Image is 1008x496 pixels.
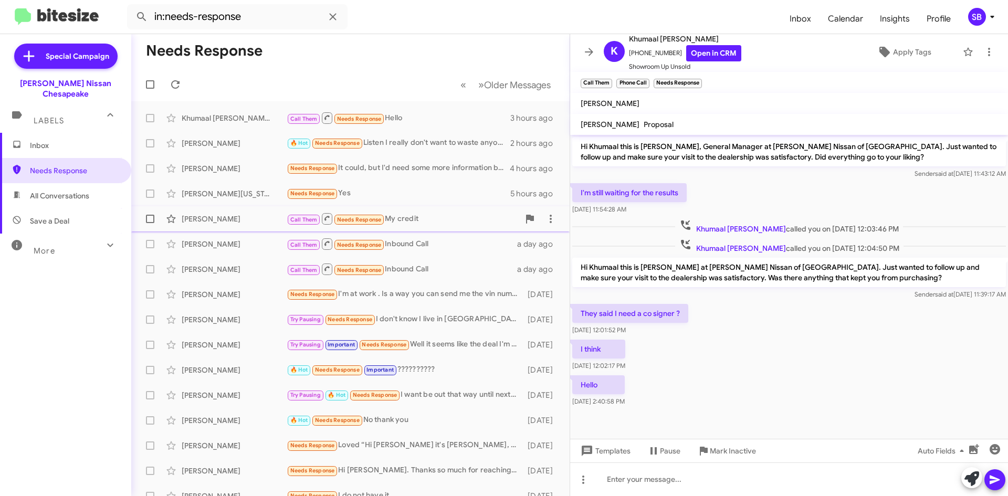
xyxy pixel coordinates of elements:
[290,366,308,373] span: 🔥 Hot
[510,113,561,123] div: 3 hours ago
[675,238,904,254] span: called you on [DATE] 12:04:50 PM
[182,239,287,249] div: [PERSON_NAME]
[127,4,348,29] input: Search
[850,43,958,61] button: Apply Tags
[510,188,561,199] div: 5 hours ago
[337,216,382,223] span: Needs Response
[639,441,689,460] button: Pause
[30,165,119,176] span: Needs Response
[871,4,918,34] a: Insights
[290,190,335,197] span: Needs Response
[517,239,561,249] div: a day ago
[570,441,639,460] button: Templates
[315,140,360,146] span: Needs Response
[290,316,321,323] span: Try Pausing
[918,441,968,460] span: Auto Fields
[572,183,687,202] p: I'm still waiting for the results
[522,340,561,350] div: [DATE]
[290,442,335,449] span: Needs Response
[893,43,931,61] span: Apply Tags
[290,417,308,424] span: 🔥 Hot
[287,439,522,451] div: Loved “Hi [PERSON_NAME] it's [PERSON_NAME], General Manager at [PERSON_NAME] Nissan of [GEOGRAPHI...
[572,258,1006,287] p: Hi Khumaal this is [PERSON_NAME] at [PERSON_NAME] Nissan of [GEOGRAPHIC_DATA]. Just wanted to fol...
[918,4,959,34] a: Profile
[34,246,55,256] span: More
[820,4,871,34] a: Calendar
[290,241,318,248] span: Call Them
[290,165,335,172] span: Needs Response
[616,79,649,88] small: Phone Call
[287,137,510,149] div: Listen I really don't want to waste anyone's time. Like I said, we just purchased a 2025 pathfind...
[30,140,119,151] span: Inbox
[909,441,976,460] button: Auto Fields
[478,78,484,91] span: »
[510,163,561,174] div: 4 hours ago
[660,441,680,460] span: Pause
[287,339,522,351] div: Well it seems like the deal I'm trying to achieve is nearly impossible. Also I've recently change...
[581,99,639,108] span: [PERSON_NAME]
[517,264,561,275] div: a day ago
[328,316,372,323] span: Needs Response
[182,214,287,224] div: [PERSON_NAME]
[337,241,382,248] span: Needs Response
[579,441,631,460] span: Templates
[572,362,625,370] span: [DATE] 12:02:17 PM
[654,79,702,88] small: Needs Response
[686,45,741,61] a: Open in CRM
[182,466,287,476] div: [PERSON_NAME]
[581,120,639,129] span: [PERSON_NAME]
[182,289,287,300] div: [PERSON_NAME]
[781,4,820,34] a: Inbox
[572,397,625,405] span: [DATE] 2:40:58 PM
[689,441,764,460] button: Mark Inactive
[182,188,287,199] div: [PERSON_NAME][US_STATE]
[290,392,321,398] span: Try Pausing
[328,392,345,398] span: 🔥 Hot
[290,467,335,474] span: Needs Response
[472,74,557,96] button: Next
[287,237,517,250] div: Inbound Call
[315,366,360,373] span: Needs Response
[484,79,551,91] span: Older Messages
[572,326,626,334] span: [DATE] 12:01:52 PM
[287,288,522,300] div: I'm at work . Is a way you can send me the vin number and mileage and final vehicle purchase pric...
[182,264,287,275] div: [PERSON_NAME]
[353,392,397,398] span: Needs Response
[935,290,953,298] span: said at
[710,441,756,460] span: Mark Inactive
[182,314,287,325] div: [PERSON_NAME]
[968,8,986,26] div: SB
[290,267,318,273] span: Call Them
[915,170,1006,177] span: Sender [DATE] 11:43:12 AM
[182,340,287,350] div: [PERSON_NAME]
[454,74,472,96] button: Previous
[182,163,287,174] div: [PERSON_NAME]
[522,314,561,325] div: [DATE]
[46,51,109,61] span: Special Campaign
[287,212,519,225] div: My credit
[182,440,287,451] div: [PERSON_NAME]
[290,291,335,298] span: Needs Response
[287,313,522,325] div: I don't know I live in [GEOGRAPHIC_DATA] and I don't have away there. And I don't know when I wil...
[290,115,318,122] span: Call Them
[287,414,522,426] div: No thank you
[959,8,996,26] button: SB
[696,244,786,253] span: Khumaal [PERSON_NAME]
[611,43,618,60] span: K
[915,290,1006,298] span: Sender [DATE] 11:39:17 AM
[290,216,318,223] span: Call Them
[30,216,69,226] span: Save a Deal
[522,440,561,451] div: [DATE]
[337,115,382,122] span: Needs Response
[935,170,953,177] span: said at
[14,44,118,69] a: Special Campaign
[182,365,287,375] div: [PERSON_NAME]
[522,365,561,375] div: [DATE]
[460,78,466,91] span: «
[287,162,510,174] div: It could, but I'd need some more information before making the drive over there
[362,341,406,348] span: Needs Response
[629,33,741,45] span: Khumaal [PERSON_NAME]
